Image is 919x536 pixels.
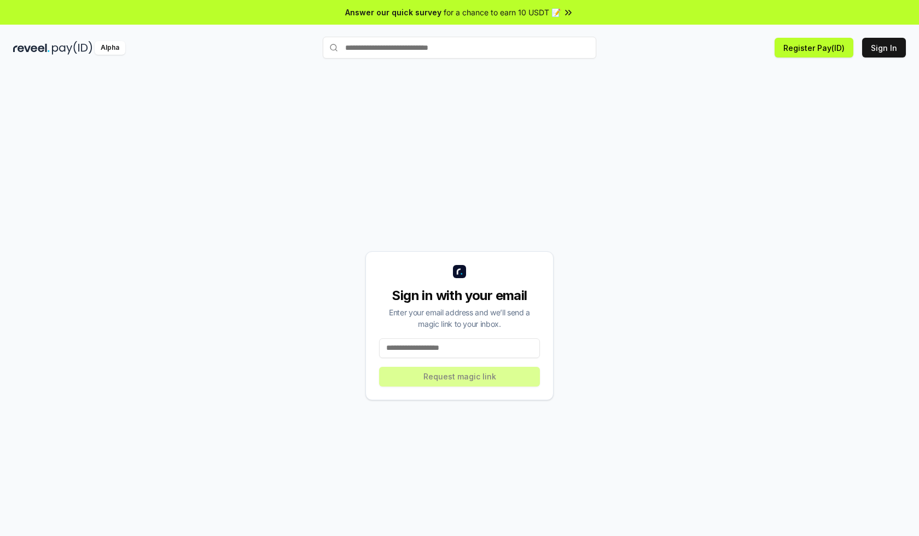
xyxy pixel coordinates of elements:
div: Sign in with your email [379,287,540,304]
span: for a chance to earn 10 USDT 📝 [444,7,561,18]
button: Sign In [862,38,906,57]
div: Alpha [95,41,125,55]
img: reveel_dark [13,41,50,55]
span: Answer our quick survey [345,7,441,18]
img: logo_small [453,265,466,278]
img: pay_id [52,41,92,55]
button: Register Pay(ID) [775,38,853,57]
div: Enter your email address and we’ll send a magic link to your inbox. [379,307,540,330]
